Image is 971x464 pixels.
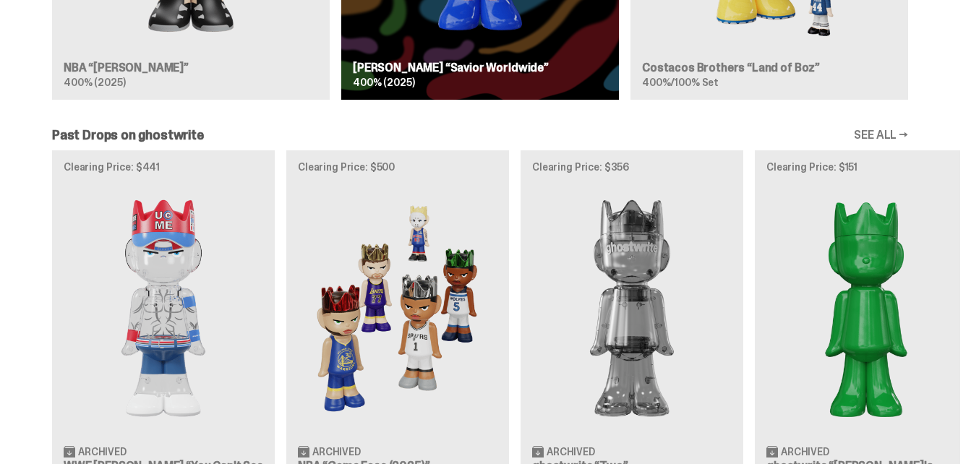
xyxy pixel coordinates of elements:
[854,129,908,141] a: SEE ALL →
[298,162,497,172] p: Clearing Price: $500
[64,184,263,433] img: You Can't See Me
[766,162,966,172] p: Clearing Price: $151
[547,447,595,457] span: Archived
[78,447,127,457] span: Archived
[64,162,263,172] p: Clearing Price: $441
[642,62,897,74] h3: Costacos Brothers “Land of Boz”
[312,447,361,457] span: Archived
[64,62,318,74] h3: NBA “[PERSON_NAME]”
[353,76,414,89] span: 400% (2025)
[298,184,497,433] img: Game Face (2025)
[353,62,607,74] h3: [PERSON_NAME] “Savior Worldwide”
[642,76,719,89] span: 400%/100% Set
[64,76,125,89] span: 400% (2025)
[532,162,732,172] p: Clearing Price: $356
[781,447,829,457] span: Archived
[532,184,732,433] img: Two
[52,129,204,142] h2: Past Drops on ghostwrite
[766,184,966,433] img: Schrödinger's ghost: Sunday Green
